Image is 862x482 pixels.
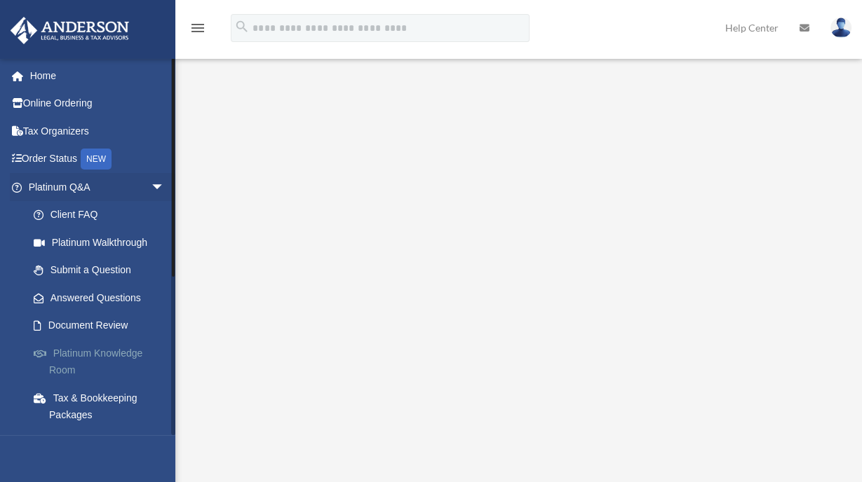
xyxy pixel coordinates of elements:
[10,62,186,90] a: Home
[20,339,186,384] a: Platinum Knowledge Room
[20,429,186,457] a: Land Trust & Deed Forum
[20,312,186,340] a: Document Review
[20,256,186,284] a: Submit a Question
[6,17,133,44] img: Anderson Advisors Platinum Portal
[20,201,186,229] a: Client FAQ
[234,19,250,34] i: search
[20,228,179,256] a: Platinum Walkthrough
[830,18,851,38] img: User Pic
[189,25,206,36] a: menu
[151,173,179,202] span: arrow_drop_down
[10,90,186,118] a: Online Ordering
[10,145,186,174] a: Order StatusNEW
[20,384,186,429] a: Tax & Bookkeeping Packages
[10,117,186,145] a: Tax Organizers
[189,76,844,439] iframe: <span data-mce-type="bookmark" style="display: inline-block; width: 0px; overflow: hidden; line-h...
[20,284,186,312] a: Answered Questions
[10,173,186,201] a: Platinum Q&Aarrow_drop_down
[189,20,206,36] i: menu
[81,149,112,170] div: NEW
